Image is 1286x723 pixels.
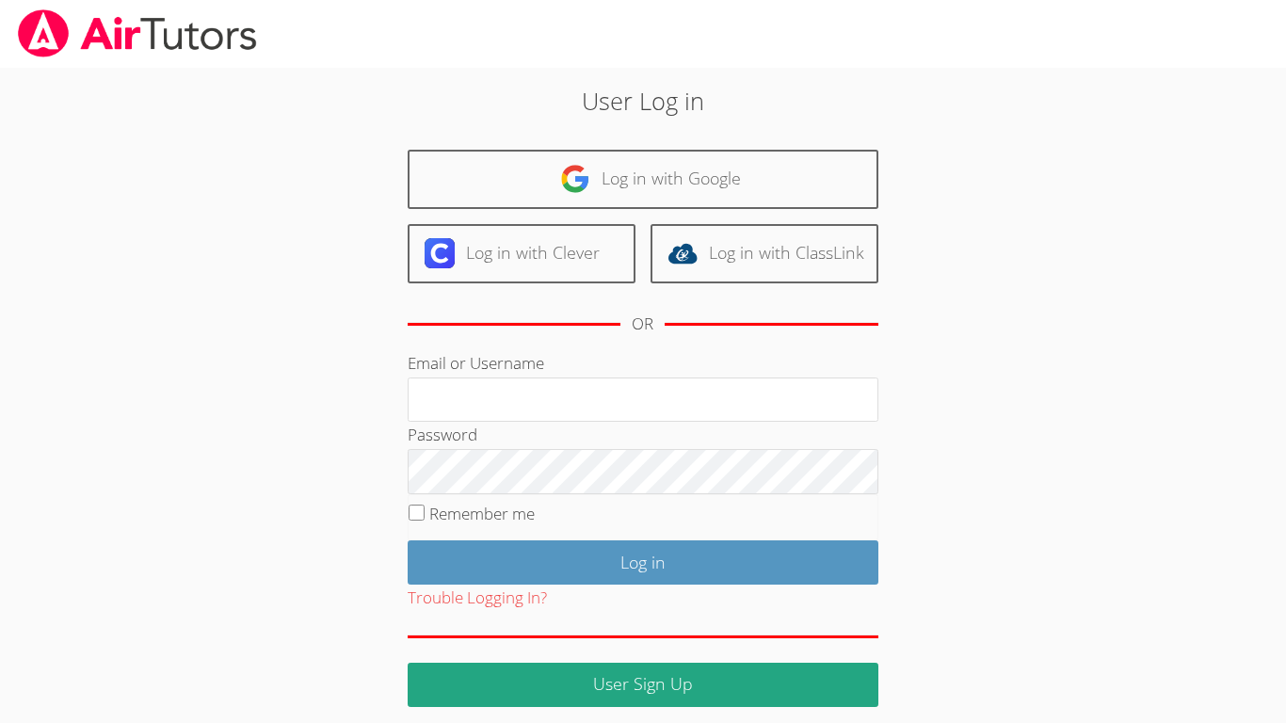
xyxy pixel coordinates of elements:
h2: User Log in [296,83,990,119]
label: Password [408,424,477,445]
a: Log in with Clever [408,224,635,283]
input: Log in [408,540,878,585]
label: Email or Username [408,352,544,374]
a: Log in with ClassLink [651,224,878,283]
img: clever-logo-6eab21bc6e7a338710f1a6ff85c0baf02591cd810cc4098c63d3a4b26e2feb20.svg [425,238,455,268]
img: airtutors_banner-c4298cdbf04f3fff15de1276eac7730deb9818008684d7c2e4769d2f7ddbe033.png [16,9,259,57]
a: User Sign Up [408,663,878,707]
a: Log in with Google [408,150,878,209]
button: Trouble Logging In? [408,585,547,612]
div: OR [632,311,653,338]
img: classlink-logo-d6bb404cc1216ec64c9a2012d9dc4662098be43eaf13dc465df04b49fa7ab582.svg [667,238,698,268]
img: google-logo-50288ca7cdecda66e5e0955fdab243c47b7ad437acaf1139b6f446037453330a.svg [560,164,590,194]
label: Remember me [429,503,535,524]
